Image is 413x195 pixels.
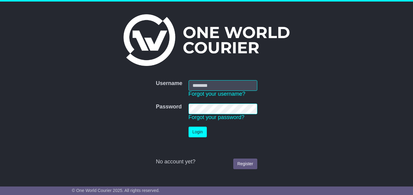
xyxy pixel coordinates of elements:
[123,14,290,66] img: One World
[156,159,257,165] div: No account yet?
[189,91,245,97] a: Forgot your username?
[189,127,207,137] button: Login
[189,114,245,120] a: Forgot your password?
[156,104,182,110] label: Password
[72,188,160,193] span: © One World Courier 2025. All rights reserved.
[233,159,257,169] a: Register
[156,80,182,87] label: Username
